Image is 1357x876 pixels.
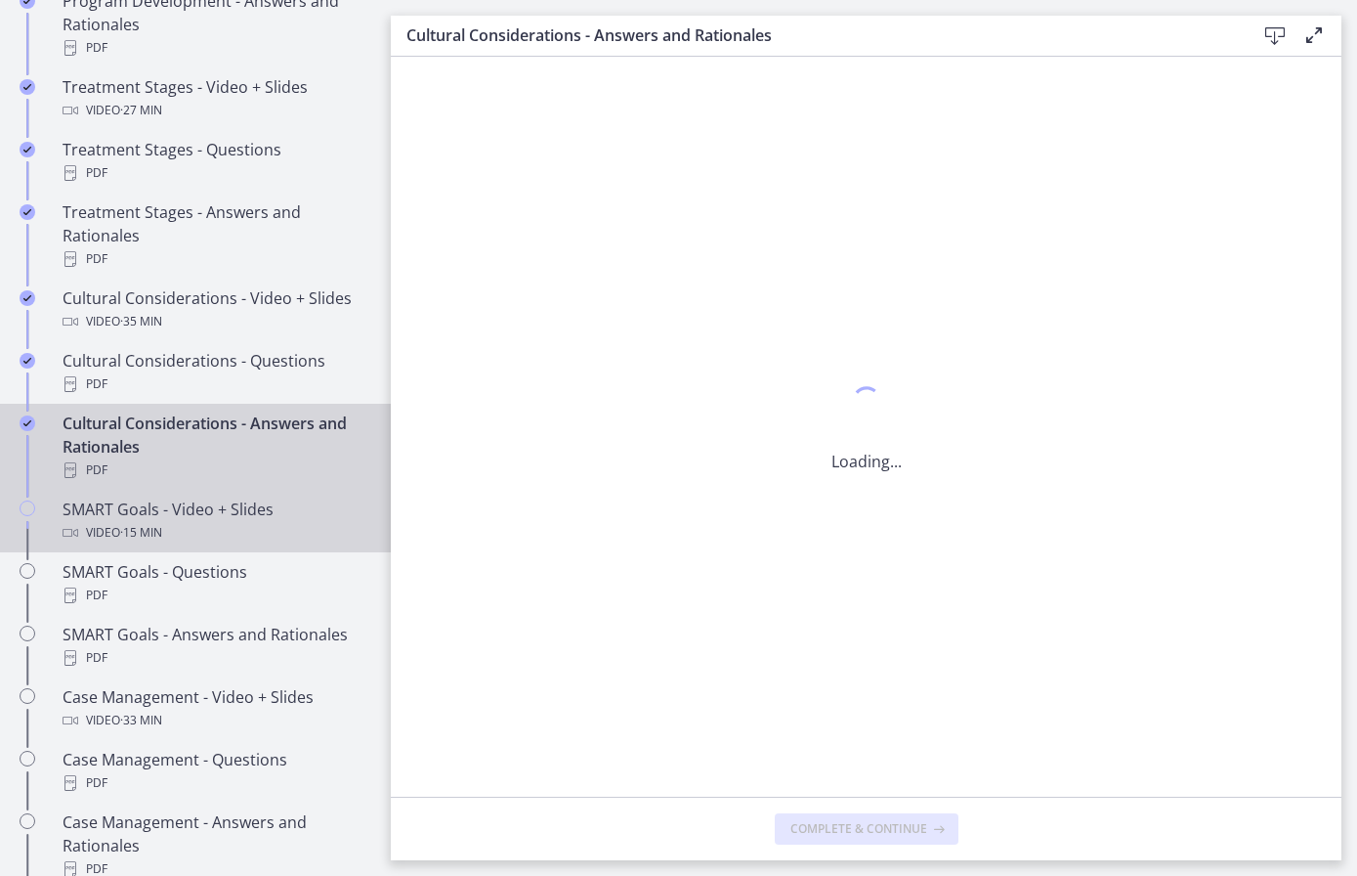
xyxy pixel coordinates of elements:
[63,75,367,122] div: Treatment Stages - Video + Slides
[63,161,367,185] div: PDF
[63,646,367,670] div: PDF
[63,138,367,185] div: Treatment Stages - Questions
[63,36,367,60] div: PDF
[63,771,367,795] div: PDF
[406,23,1224,47] h3: Cultural Considerations - Answers and Rationales
[20,416,35,431] i: Completed
[63,623,367,670] div: SMART Goals - Answers and Rationales
[63,748,367,795] div: Case Management - Questions
[120,709,162,732] span: · 33 min
[20,79,35,95] i: Completed
[63,99,367,122] div: Video
[831,381,902,426] div: 1
[775,813,958,845] button: Complete & continue
[63,349,367,396] div: Cultural Considerations - Questions
[63,200,367,271] div: Treatment Stages - Answers and Rationales
[63,685,367,732] div: Case Management - Video + Slides
[63,584,367,607] div: PDF
[63,521,367,545] div: Video
[63,412,367,482] div: Cultural Considerations - Answers and Rationales
[790,821,927,837] span: Complete & continue
[120,521,162,545] span: · 15 min
[20,142,35,157] i: Completed
[20,353,35,369] i: Completed
[63,286,367,333] div: Cultural Considerations - Video + Slides
[63,372,367,396] div: PDF
[120,310,162,333] span: · 35 min
[63,459,367,482] div: PDF
[831,450,902,473] p: Loading...
[20,204,35,220] i: Completed
[20,290,35,306] i: Completed
[63,709,367,732] div: Video
[63,560,367,607] div: SMART Goals - Questions
[63,310,367,333] div: Video
[63,498,367,545] div: SMART Goals - Video + Slides
[63,247,367,271] div: PDF
[120,99,162,122] span: · 27 min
